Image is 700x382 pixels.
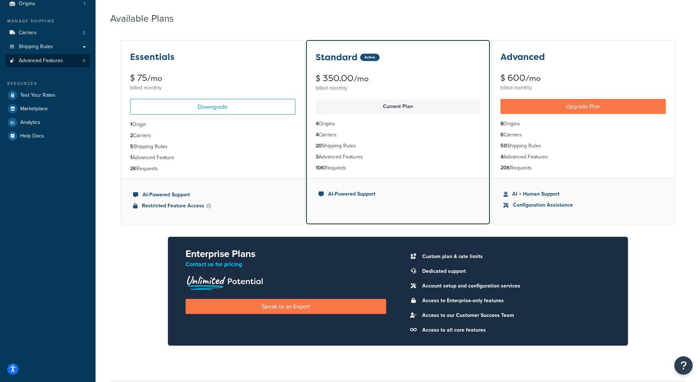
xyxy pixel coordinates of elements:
[419,251,610,262] li: Custom plan & rate limits
[360,54,380,61] div: Active
[419,266,610,276] li: Dedicated support
[316,120,319,128] strong: 4
[500,131,504,139] strong: 6
[6,54,90,68] a: Advanced Features 0
[130,121,132,128] strong: 1
[500,153,503,161] strong: 4
[500,153,666,161] li: Advanced Features
[186,273,263,290] img: Unlimited Potential
[316,131,319,139] strong: 4
[353,74,369,84] small: /mo
[130,83,295,93] div: billed monthly
[6,102,90,115] a: Marketplace
[6,26,90,40] li: Carriers
[316,74,480,83] div: $ 350.00
[6,129,90,143] a: Help Docs
[500,164,510,172] strong: 20K
[6,81,90,87] div: Resources
[316,120,480,128] li: Origins
[130,132,133,139] strong: 2
[130,74,295,83] div: $ 75
[130,165,295,173] li: Requests
[316,164,480,172] li: Requests
[316,83,480,93] div: billed monthly
[19,58,63,64] span: Advanced Features
[500,52,545,62] h3: Advanced
[316,142,322,150] strong: 20
[130,121,295,129] li: Origin
[20,92,55,99] span: Test Your Rates
[316,164,324,172] strong: 10K
[320,101,476,112] p: Current Plan
[83,30,85,36] span: 2
[6,54,90,68] li: Advanced Features
[316,153,319,161] strong: 3
[20,133,44,139] span: Help Docs
[674,356,693,375] button: Open Resource Center
[130,52,175,62] h3: Essentials
[83,58,85,64] span: 0
[500,120,503,128] strong: 8
[525,73,541,83] small: /mo
[186,249,386,259] h2: Enterprise Plans
[19,1,35,7] span: Origins
[500,164,666,172] li: Requests
[316,153,480,161] li: Advanced Features
[500,131,666,139] li: Carriers
[503,190,663,198] li: AI + Human Support
[19,44,53,50] span: Shipping Rules
[316,53,358,62] h3: Standard
[419,281,610,291] li: Account setup and configuration services
[19,30,37,36] span: Carriers
[500,142,666,150] li: Shipping Rules
[6,40,90,54] a: Shipping Rules
[133,191,292,199] li: AI-Powered Support
[130,143,295,151] li: Shipping Rules
[500,99,666,114] a: Upgrade Plan
[130,132,295,140] li: Carriers
[419,325,610,335] li: Access to all core features
[500,83,666,93] div: billed monthly
[130,99,295,115] a: Downgrade
[503,201,663,209] li: Configuration Assistance
[6,18,90,24] div: Manage Shipping
[147,73,162,83] small: /mo
[6,116,90,129] a: Analytics
[133,202,292,210] li: Restricted Feature Access
[20,106,48,112] span: Marketplace
[130,154,295,162] li: Advanced Feature
[419,310,610,321] li: Access to our Customer Success Team
[500,142,507,150] strong: 50
[130,165,136,172] strong: 2K
[130,154,132,161] strong: 1
[6,89,90,102] a: Test Your Rates
[186,299,386,314] a: Speak to an Expert
[6,26,90,40] a: Carriers 2
[20,119,40,126] span: Analytics
[316,142,480,150] li: Shipping Rules
[419,296,610,306] li: Access to Enterprise-only features
[319,190,477,198] li: AI-Powered Support
[500,74,666,83] div: $ 600
[316,131,480,139] li: Carriers
[84,1,85,7] span: 1
[500,120,666,128] li: Origins
[186,259,386,269] p: Contact us for pricing
[130,143,133,150] strong: 5
[110,13,185,24] h2: Available Plans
